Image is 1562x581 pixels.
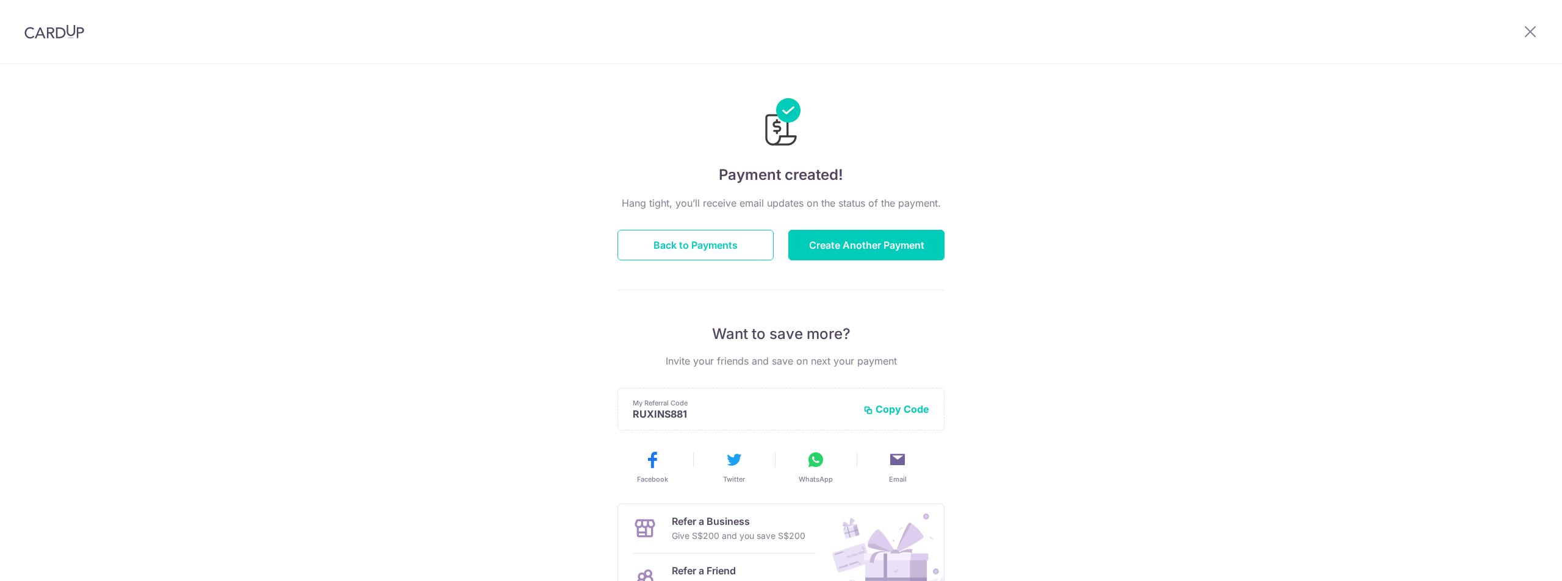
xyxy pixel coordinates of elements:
[617,230,774,260] button: Back to Payments
[617,324,945,344] p: Want to save more?
[889,474,907,484] span: Email
[617,354,945,368] p: Invite your friends and save on next your payment
[761,98,801,149] img: Payments
[698,450,770,484] button: Twitter
[637,474,668,484] span: Facebook
[633,398,854,408] p: My Referral Code
[617,164,945,186] h4: Payment created!
[672,529,805,543] p: Give S$200 and you save S$200
[633,408,854,420] p: RUXINS881
[723,474,745,484] span: Twitter
[672,563,794,578] p: Refer a Friend
[862,450,934,484] button: Email
[780,450,852,484] button: WhatsApp
[616,450,688,484] button: Facebook
[799,474,833,484] span: WhatsApp
[672,514,805,529] p: Refer a Business
[617,196,945,210] p: Hang tight, you’ll receive email updates on the status of the payment.
[863,403,929,415] button: Copy Code
[24,24,84,39] img: CardUp
[788,230,945,260] button: Create Another Payment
